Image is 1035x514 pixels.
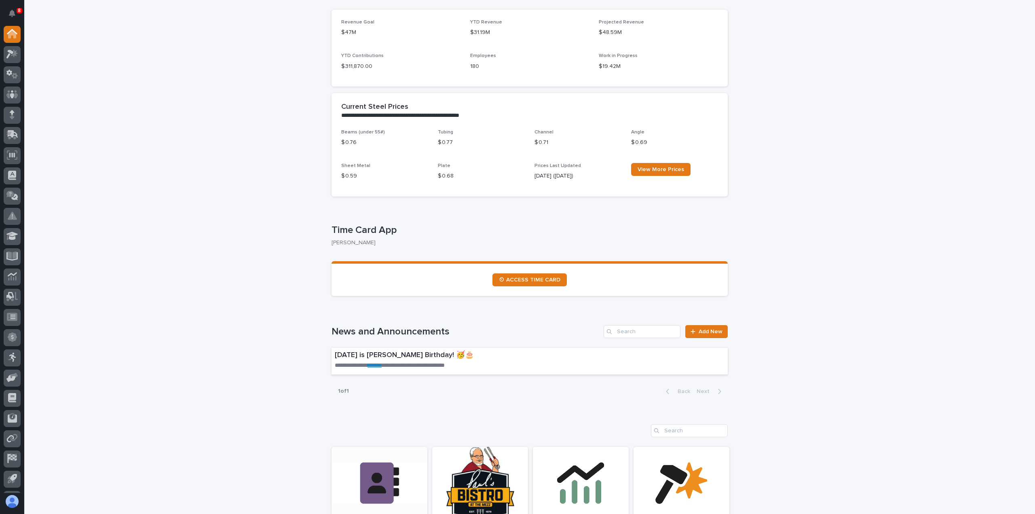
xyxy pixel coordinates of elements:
a: View More Prices [631,163,691,176]
span: Add New [699,329,722,334]
span: ⏲ ACCESS TIME CARD [499,277,560,283]
p: $ 0.77 [438,138,525,147]
a: Add New [685,325,728,338]
p: $ 0.76 [341,138,428,147]
span: YTD Revenue [470,20,502,25]
p: [DATE] ([DATE]) [534,172,621,180]
p: $31.19M [470,28,589,37]
p: 1 of 1 [332,381,355,401]
span: Sheet Metal [341,163,370,168]
input: Search [651,424,728,437]
p: $47M [341,28,460,37]
span: Next [697,389,714,394]
p: $ 311,870.00 [341,62,460,71]
p: $ 0.71 [534,138,621,147]
p: $19.42M [599,62,718,71]
span: Tubing [438,130,453,135]
button: Notifications [4,5,21,22]
span: Beams (under 55#) [341,130,385,135]
span: Plate [438,163,450,168]
span: Employees [470,53,496,58]
span: View More Prices [638,167,684,172]
button: Back [659,388,693,395]
button: Next [693,388,728,395]
span: Projected Revenue [599,20,644,25]
p: 180 [470,62,589,71]
span: Work in Progress [599,53,638,58]
h2: Current Steel Prices [341,103,408,112]
button: users-avatar [4,493,21,510]
h1: News and Announcements [332,326,600,338]
p: $48.59M [599,28,718,37]
p: $ 0.69 [631,138,718,147]
p: $ 0.59 [341,172,428,180]
a: ⏲ ACCESS TIME CARD [492,273,567,286]
p: [PERSON_NAME] [332,239,721,246]
span: Back [673,389,690,394]
div: Notifications8 [10,10,21,23]
p: $ 0.68 [438,172,525,180]
p: [DATE] is [PERSON_NAME] Birthday! 🥳🎂 [335,351,613,360]
span: Angle [631,130,644,135]
input: Search [604,325,680,338]
span: Revenue Goal [341,20,374,25]
span: Prices Last Updated [534,163,581,168]
p: 8 [18,8,21,13]
span: Channel [534,130,553,135]
span: YTD Contributions [341,53,384,58]
p: Time Card App [332,224,724,236]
